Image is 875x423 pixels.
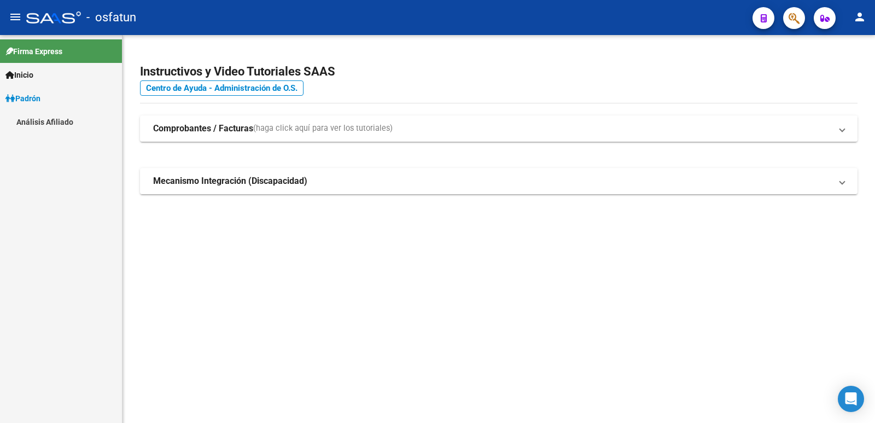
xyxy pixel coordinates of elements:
[153,123,253,135] strong: Comprobantes / Facturas
[140,61,857,82] h2: Instructivos y Video Tutoriales SAAS
[140,80,304,96] a: Centro de Ayuda - Administración de O.S.
[253,123,393,135] span: (haga click aquí para ver los tutoriales)
[153,175,307,187] strong: Mecanismo Integración (Discapacidad)
[838,386,864,412] div: Open Intercom Messenger
[9,10,22,24] mat-icon: menu
[140,115,857,142] mat-expansion-panel-header: Comprobantes / Facturas(haga click aquí para ver los tutoriales)
[5,45,62,57] span: Firma Express
[5,69,33,81] span: Inicio
[853,10,866,24] mat-icon: person
[140,168,857,194] mat-expansion-panel-header: Mecanismo Integración (Discapacidad)
[86,5,136,30] span: - osfatun
[5,92,40,105] span: Padrón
